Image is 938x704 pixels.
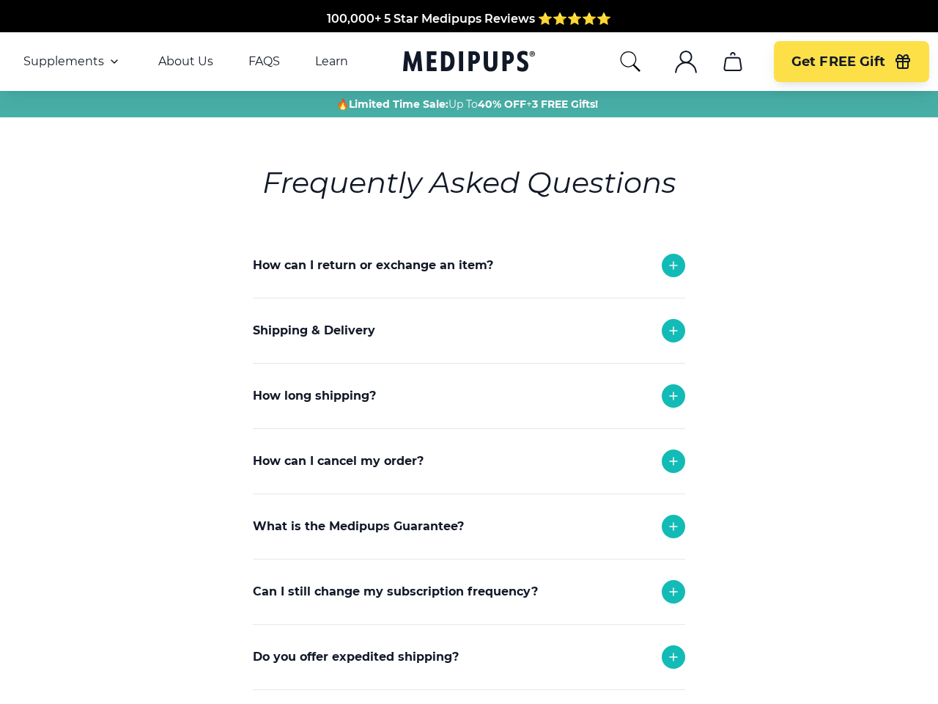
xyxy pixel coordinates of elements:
[253,624,685,700] div: Yes you can. Simply reach out to support and we will adjust your monthly deliveries!
[158,54,213,69] a: About Us
[791,54,885,70] span: Get FREE Gift
[618,50,642,73] button: search
[774,41,929,82] button: Get FREE Gift
[226,29,713,43] span: Made In The [GEOGRAPHIC_DATA] from domestic & globally sourced ingredients
[253,428,685,487] div: Each order takes 1-2 business days to be delivered.
[253,322,375,340] p: Shipping & Delivery
[253,559,685,653] div: If you received the wrong product or your product was damaged in transit, we will replace it with...
[253,387,376,405] p: How long shipping?
[253,583,538,601] p: Can I still change my subscription frequency?
[315,54,348,69] a: Learn
[23,54,104,69] span: Supplements
[336,97,598,111] span: 🔥 Up To +
[253,648,459,666] p: Do you offer expedited shipping?
[253,494,685,623] div: Any refund request and cancellation are subject to approval and turn around time is 24-48 hours. ...
[668,44,703,79] button: account
[253,452,424,470] p: How can I cancel my order?
[248,54,280,69] a: FAQS
[23,53,123,70] button: Supplements
[253,257,493,274] p: How can I return or exchange an item?
[253,518,464,535] p: What is the Medipups Guarantee?
[327,12,611,26] span: 100,000+ 5 Star Medipups Reviews ⭐️⭐️⭐️⭐️⭐️
[253,161,685,204] h6: Frequently Asked Questions
[715,44,750,79] button: cart
[403,48,535,78] a: Medipups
